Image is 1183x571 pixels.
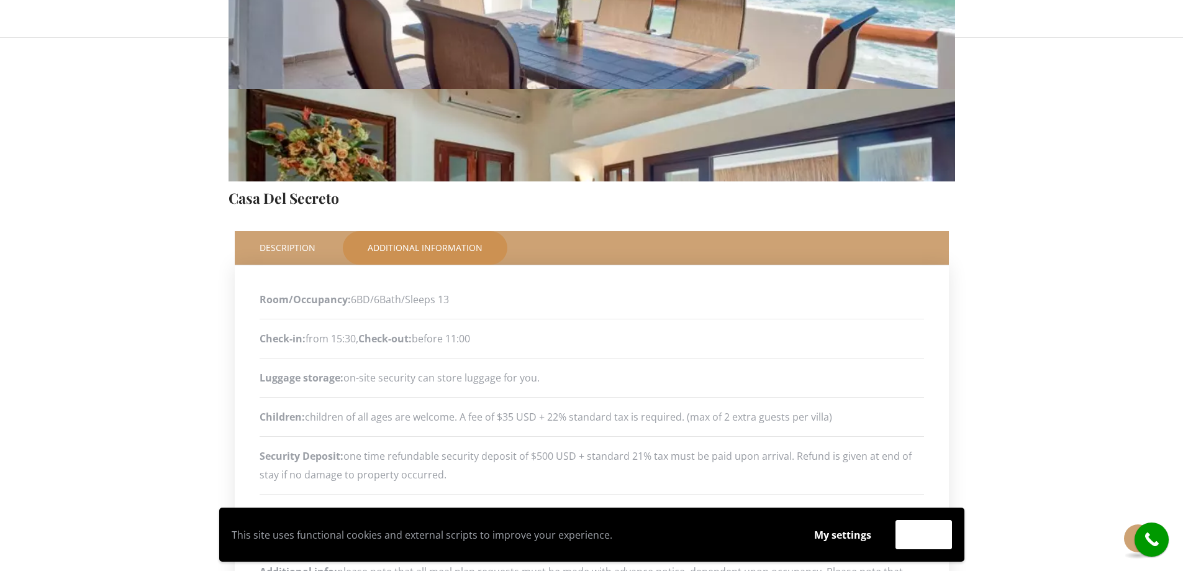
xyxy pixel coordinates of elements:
p: pets are allowed on property, but reservation team must be notified in advance, along with pet fe... [260,505,924,542]
strong: Children: [260,410,305,424]
strong: Pets: [260,507,284,521]
p: on-site security can store luggage for you. [260,368,924,387]
button: Accept [895,520,952,549]
p: one time refundable security deposit of $500 USD + standard 21% tax must be paid upon arrival. Re... [260,447,924,484]
strong: Check-in: [260,332,306,345]
p: from 15:30, before 11:00 [260,329,924,348]
a: Description [235,231,340,265]
i: call [1138,526,1166,554]
a: Casa Del Secreto [229,188,339,208]
strong: Room/Occupancy: [260,293,351,306]
a: call [1135,523,1169,557]
strong: Check-out: [358,332,412,345]
p: This site uses functional cookies and external scripts to improve your experience. [232,526,790,544]
a: Additional Information [343,231,507,265]
p: 6BD/6Bath/Sleeps 13 [260,290,924,309]
p: children of all ages are welcome. A fee of $35 USD + 22% standard tax is required. (max of 2 extr... [260,408,924,426]
strong: Luggage storage: [260,371,343,385]
button: My settings [802,521,883,549]
strong: Security Deposit: [260,449,343,463]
